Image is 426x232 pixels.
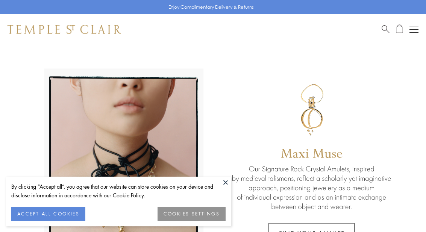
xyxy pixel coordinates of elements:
iframe: Gorgias live chat messenger [388,197,418,224]
div: By clicking “Accept all”, you agree that our website can store cookies on your device and disclos... [11,182,226,200]
button: ACCEPT ALL COOKIES [11,207,85,221]
img: Temple St. Clair [8,25,121,34]
a: Search [382,24,390,34]
button: Open navigation [409,25,418,34]
p: Enjoy Complimentary Delivery & Returns [168,3,254,11]
a: Open Shopping Bag [396,24,403,34]
button: COOKIES SETTINGS [158,207,226,221]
